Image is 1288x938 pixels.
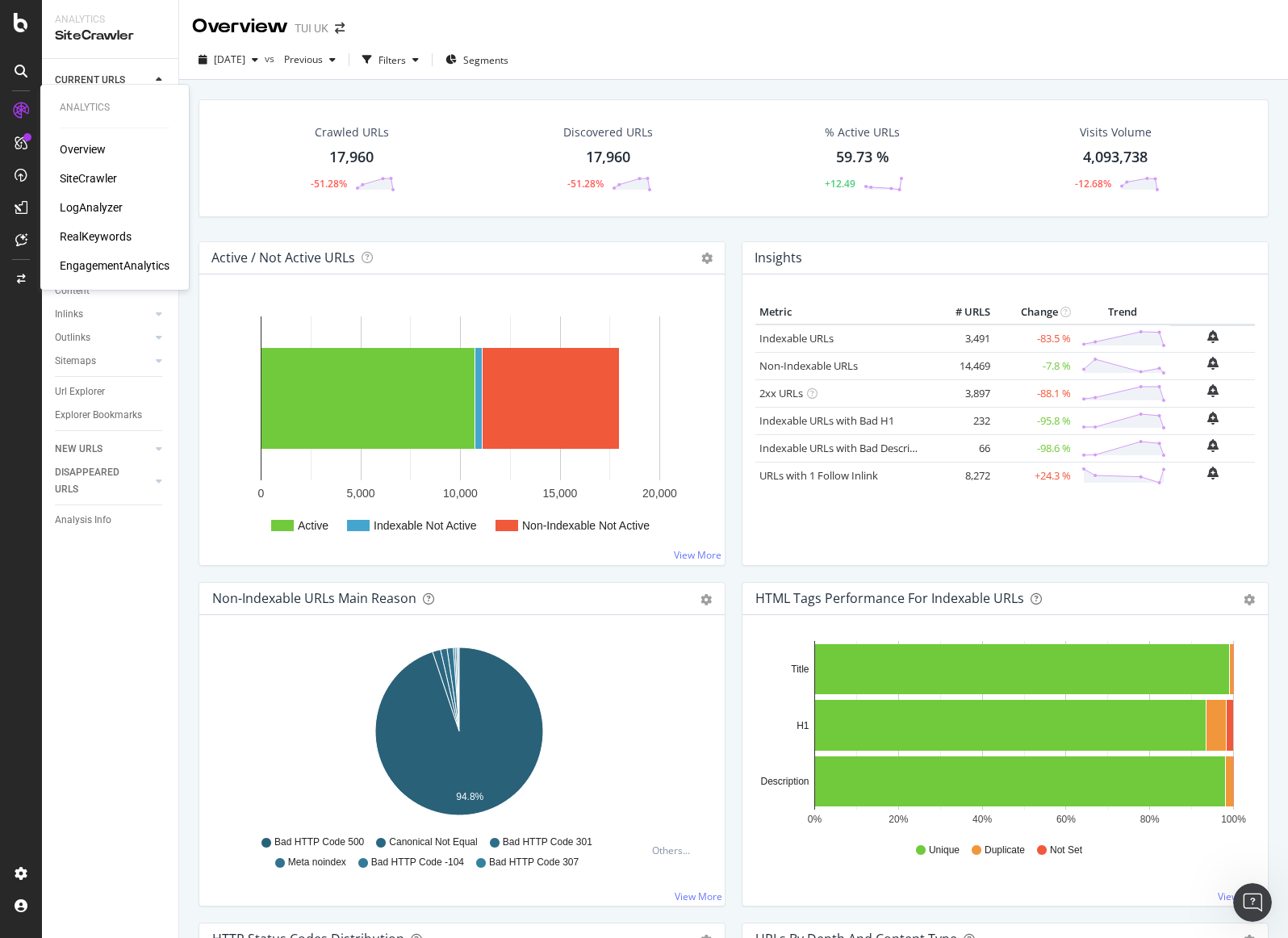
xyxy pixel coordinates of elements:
[543,487,578,500] text: 15,000
[335,23,345,34] div: arrow-right-arrow-left
[675,890,722,903] a: View More
[60,199,123,216] a: LogAnalyzer
[808,814,822,825] text: 0%
[1207,412,1219,425] div: bell-plus
[1140,814,1160,825] text: 80%
[211,247,355,269] h4: Active / Not Active URLs
[55,441,151,458] a: NEW URLS
[212,300,712,552] svg: A chart.
[55,353,96,370] div: Sitemaps
[1207,439,1219,452] div: bell-plus
[994,300,1075,325] th: Change
[1083,147,1148,168] div: 4,093,738
[55,407,167,424] a: Explorer Bookmarks
[212,641,706,828] svg: A chart.
[755,641,1249,828] svg: A chart.
[55,283,90,299] div: Content
[55,464,151,498] a: DISAPPEARED URLS
[929,844,960,857] span: Unique
[1056,814,1076,825] text: 60%
[1233,883,1272,922] iframe: Intercom live chat
[1207,330,1219,343] div: bell-plus
[192,13,288,40] div: Overview
[586,147,630,168] div: 17,960
[759,413,894,428] a: Indexable URLs with Bad H1
[55,306,83,323] div: Inlinks
[985,844,1025,857] span: Duplicate
[278,47,342,73] button: Previous
[439,47,515,73] button: Segments
[295,20,328,36] div: TUI UK
[797,720,809,731] text: H1
[930,325,994,353] td: 3,491
[1075,177,1111,191] div: -12.68%
[930,407,994,434] td: 232
[60,170,117,186] a: SiteCrawler
[759,331,834,345] a: Indexable URLs
[930,379,994,407] td: 3,897
[930,434,994,462] td: 66
[1050,844,1082,857] span: Not Set
[994,434,1075,462] td: -98.6 %
[489,856,579,869] span: Bad HTTP Code 307
[55,329,90,346] div: Outlinks
[889,814,908,825] text: 20%
[214,52,245,66] span: 2025 Oct. 1st
[443,487,478,500] text: 10,000
[642,487,677,500] text: 20,000
[825,177,855,191] div: +12.49
[674,548,721,562] a: View More
[760,776,809,787] text: Description
[55,72,151,89] a: CURRENT URLS
[1218,890,1265,903] a: View More
[1207,357,1219,370] div: bell-plus
[1075,300,1170,325] th: Trend
[311,177,347,191] div: -51.28%
[55,353,151,370] a: Sitemaps
[278,52,323,66] span: Previous
[315,124,389,140] div: Crawled URLs
[55,512,111,529] div: Analysis Info
[563,124,653,140] div: Discovered URLs
[371,856,464,869] span: Bad HTTP Code -104
[192,47,265,73] button: [DATE]
[55,329,151,346] a: Outlinks
[55,306,151,323] a: Inlinks
[652,844,697,857] div: Others...
[755,247,802,269] h4: Insights
[55,283,167,299] a: Content
[378,53,406,67] div: Filters
[346,487,374,500] text: 5,000
[60,141,106,157] a: Overview
[825,124,900,140] div: % Active URLs
[374,519,477,532] text: Indexable Not Active
[930,300,994,325] th: # URLS
[836,147,889,168] div: 59.73 %
[212,590,416,606] div: Non-Indexable URLs Main Reason
[522,519,650,532] text: Non-Indexable Not Active
[329,147,374,168] div: 17,960
[55,441,102,458] div: NEW URLS
[356,47,425,73] button: Filters
[1244,594,1255,605] div: gear
[755,590,1024,606] div: HTML Tags Performance for Indexable URLs
[759,358,858,373] a: Non-Indexable URLs
[755,300,930,325] th: Metric
[55,13,165,27] div: Analytics
[994,462,1075,489] td: +24.3 %
[994,407,1075,434] td: -95.8 %
[759,441,935,455] a: Indexable URLs with Bad Description
[759,386,803,400] a: 2xx URLs
[55,72,125,89] div: CURRENT URLS
[1221,814,1246,825] text: 100%
[701,253,713,264] i: Options
[994,325,1075,353] td: -83.5 %
[60,258,169,274] a: EngagementAnalytics
[55,464,136,498] div: DISAPPEARED URLS
[791,664,809,675] text: Title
